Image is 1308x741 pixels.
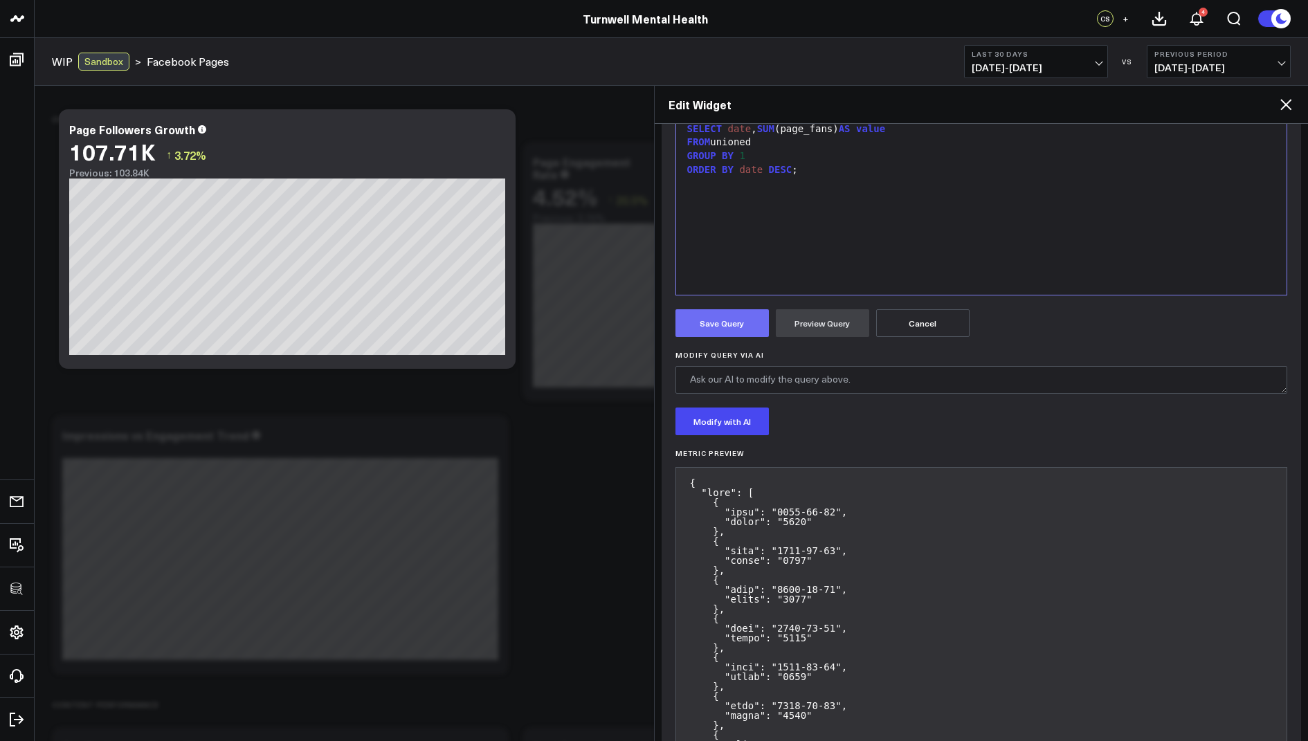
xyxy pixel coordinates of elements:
[1154,62,1283,73] span: [DATE] - [DATE]
[739,150,745,161] span: 1
[69,122,195,137] div: Page Followers Growth
[757,123,774,134] span: SUM
[739,164,763,175] span: date
[728,123,752,134] span: date
[675,408,769,435] button: Modify with AI
[78,53,129,71] div: Sandbox
[769,164,792,175] span: DESC
[69,139,156,164] div: 107.71K
[687,164,716,175] span: ORDER
[669,97,1278,112] h2: Edit Widget
[533,184,597,209] div: 4.52%
[1097,10,1114,27] div: CS
[683,163,1280,177] div: ;
[166,146,172,164] span: ↑
[1117,10,1134,27] button: +
[687,136,711,147] span: FROM
[683,122,1280,136] div: , (page_fans)
[856,123,885,134] span: value
[52,54,73,69] a: WIP
[675,449,1288,457] h6: Metric Preview
[722,150,734,161] span: BY
[174,147,206,163] span: 3.72%
[675,309,769,337] button: Save Query
[69,167,505,179] div: Previous: 103.84K
[52,688,159,720] div: Content Performance
[608,191,613,209] span: ↑
[1123,14,1129,24] span: +
[687,123,723,134] span: SELECT
[1199,8,1208,17] div: 4
[533,212,734,223] div: Previous: 3.75%
[533,154,630,182] div: Page Engagement Rate
[964,45,1108,78] button: Last 30 Days[DATE]-[DATE]
[62,428,249,443] div: Impressions vs Engagement Trend
[583,11,708,26] a: Turnwell Mental Health
[616,192,648,208] span: 20.5%
[675,351,1288,359] label: Modify Query via AI
[1154,50,1283,58] b: Previous Period
[972,50,1100,58] b: Last 30 Days
[972,62,1100,73] span: [DATE] - [DATE]
[147,54,229,69] a: Facebook Pages
[1147,45,1291,78] button: Previous Period[DATE]-[DATE]
[687,150,716,161] span: GROUP
[776,309,869,337] button: Preview Query
[683,136,1280,149] div: unioned
[1115,57,1140,66] div: VS
[722,164,734,175] span: BY
[52,53,141,71] div: >
[839,123,851,134] span: AS
[876,309,970,337] button: Cancel
[52,103,94,135] div: Overview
